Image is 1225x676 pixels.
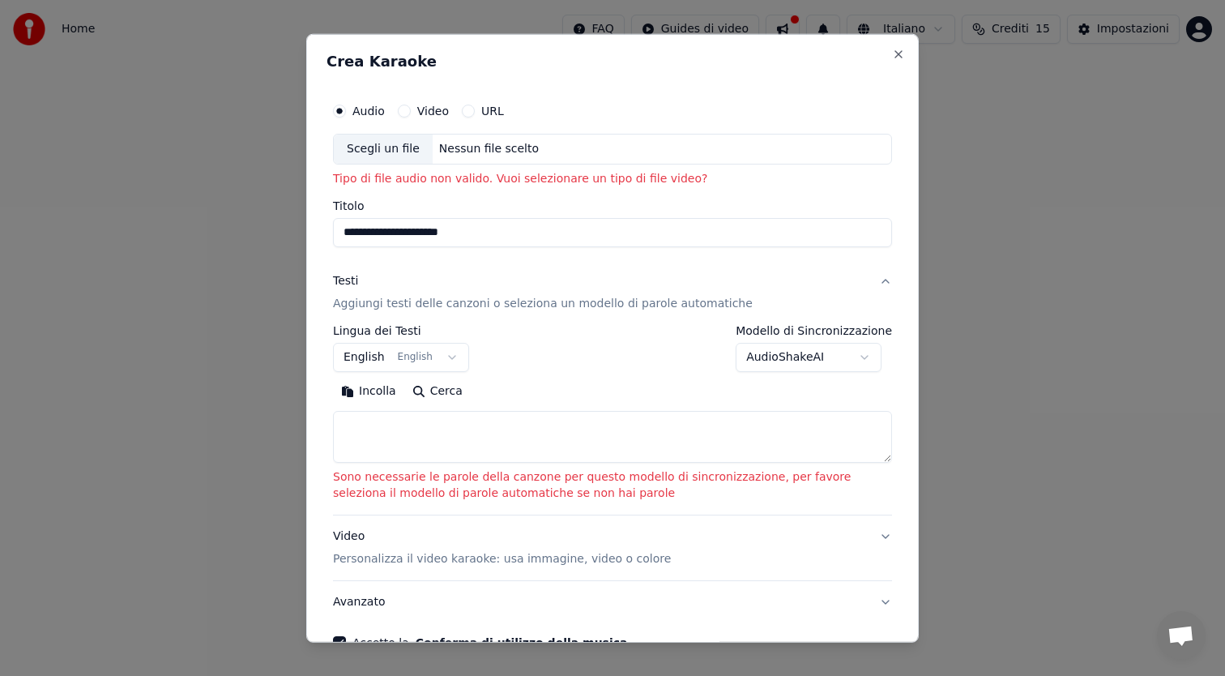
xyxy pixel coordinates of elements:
label: Video [417,105,449,117]
p: Sono necessarie le parole della canzone per questo modello di sincronizzazione, per favore selezi... [333,469,892,502]
button: Cerca [404,379,471,404]
div: Scegli un file [334,135,433,164]
div: Testi [333,273,358,289]
p: Aggiungi testi delle canzoni o seleziona un modello di parole automatiche [333,296,753,312]
label: URL [481,105,504,117]
button: TestiAggiungi testi delle canzoni o seleziona un modello di parole automatiche [333,260,892,325]
label: Accetto la [352,637,627,648]
div: Video [333,528,671,567]
label: Lingua dei Testi [333,325,469,336]
label: Modello di Sincronizzazione [736,325,892,336]
button: Avanzato [333,581,892,623]
label: Titolo [333,200,892,212]
h2: Crea Karaoke [327,54,898,69]
button: Incolla [333,379,404,404]
div: TestiAggiungi testi delle canzoni o seleziona un modello di parole automatiche [333,325,892,515]
button: Accetto la [416,637,628,648]
p: Personalizza il video karaoke: usa immagine, video o colore [333,551,671,567]
p: Tipo di file audio non valido. Vuoi selezionare un tipo di file video? [333,171,892,187]
div: Nessun file scelto [433,141,545,157]
button: VideoPersonalizza il video karaoke: usa immagine, video o colore [333,516,892,580]
label: Audio [352,105,385,117]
